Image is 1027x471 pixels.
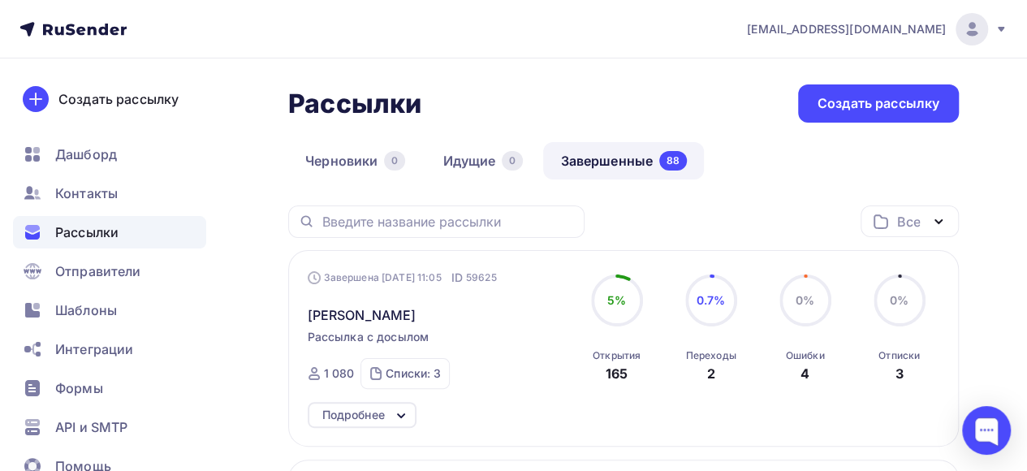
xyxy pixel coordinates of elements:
div: Открытия [593,349,641,362]
div: 3 [895,364,903,383]
a: Отправители [13,255,206,287]
span: 0.7% [697,293,726,307]
input: Введите название рассылки [321,213,575,231]
span: Формы [55,378,103,398]
div: 0 [384,151,405,171]
div: Создать рассылку [818,94,939,113]
div: Переходы [685,349,736,362]
div: 1 080 [324,365,355,382]
span: Шаблоны [55,300,117,320]
span: ID [451,270,463,286]
h2: Рассылки [288,88,421,120]
span: 0% [890,293,908,307]
span: 0% [796,293,814,307]
span: Отправители [55,261,141,281]
span: Интеграции [55,339,133,359]
div: Списки: 3 [386,365,441,382]
span: [PERSON_NAME] [308,305,416,325]
a: Рассылки [13,216,206,248]
div: Подробнее [322,405,385,425]
button: Все [861,205,959,237]
span: Рассылки [55,223,119,242]
a: Идущие0 [425,142,540,179]
div: Завершена [DATE] 11:05 [308,270,497,286]
a: Черновики0 [288,142,422,179]
div: 0 [502,151,523,171]
a: Контакты [13,177,206,210]
div: 4 [800,364,809,383]
a: Дашборд [13,138,206,171]
div: Ошибки [786,349,825,362]
div: Все [897,212,920,231]
a: Завершенные88 [543,142,704,179]
span: [EMAIL_ADDRESS][DOMAIN_NAME] [747,21,946,37]
div: 88 [659,151,687,171]
span: API и SMTP [55,417,127,437]
span: 5% [607,293,626,307]
div: Отписки [878,349,920,362]
span: Дашборд [55,145,117,164]
span: 59625 [466,270,497,286]
div: 2 [706,364,714,383]
div: 165 [606,364,628,383]
a: [EMAIL_ADDRESS][DOMAIN_NAME] [747,13,1008,45]
span: Рассылка с досылом [308,329,429,345]
div: Создать рассылку [58,89,179,109]
a: Шаблоны [13,294,206,326]
span: Контакты [55,184,118,203]
a: Формы [13,372,206,404]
